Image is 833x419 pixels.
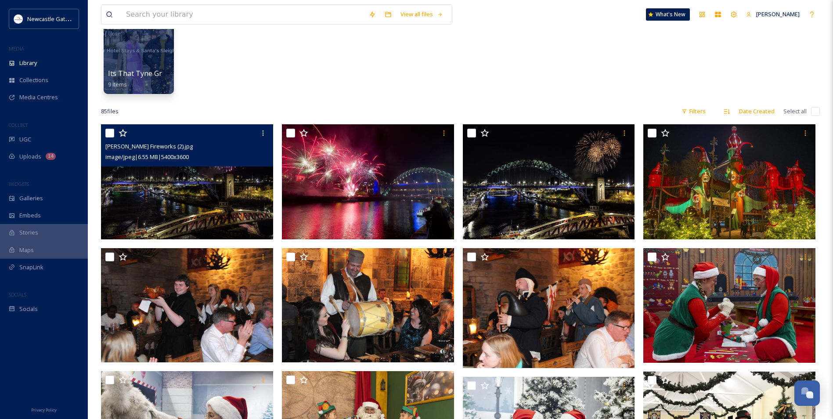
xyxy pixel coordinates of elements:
[101,124,273,239] img: NYE Fireworks (2).jpg
[19,305,38,313] span: Socials
[735,103,779,120] div: Date Created
[19,93,58,101] span: Media Centres
[31,404,57,415] a: Privacy Policy
[46,153,56,160] div: 14
[14,14,23,23] img: DqD9wEUd_400x400.jpg
[643,248,815,363] img: ext_1733234362.245824_leah.ridley@savillspm.co.uk-Pic 1.jpg
[108,80,127,88] span: 9 items
[105,142,193,150] span: [PERSON_NAME] Fireworks (2).jpg
[19,76,48,84] span: Collections
[108,69,183,78] span: Its That Tyne Graphics
[19,228,38,237] span: Stories
[9,291,26,298] span: SOCIALS
[9,181,29,187] span: WIDGETS
[282,124,454,239] img: NYE Fireworks (1).jpg
[783,107,807,116] span: Select all
[122,5,364,24] input: Search your library
[19,152,41,161] span: Uploads
[643,124,815,239] img: ext_1733932931.331114_emily.craig@alnwickgarden.com-PW_2024_Alnwick Garden_Lilidorei_xmas trail_1...
[794,380,820,406] button: Open Chat
[463,248,635,368] img: ext_1733844418.442262_info@hookedongroup.co.uk-GM0_4803.jpg
[101,248,273,362] img: ext_1733844421.364251_info@hookedongroup.co.uk-GM0_4861.jpg
[31,407,57,413] span: Privacy Policy
[282,248,454,362] img: ext_1733844418.935556_info@hookedongroup.co.uk-GM0_4852.jpg
[756,10,800,18] span: [PERSON_NAME]
[19,59,37,67] span: Library
[19,211,41,220] span: Embeds
[19,194,43,202] span: Galleries
[396,6,447,23] a: View all files
[9,122,28,128] span: COLLECT
[101,107,119,116] span: 85 file s
[677,103,710,120] div: Filters
[27,14,108,23] span: Newcastle Gateshead Initiative
[9,45,24,52] span: MEDIA
[108,69,183,88] a: Its That Tyne Graphics9 items
[19,263,43,271] span: SnapLink
[646,8,690,21] a: What's New
[19,246,34,254] span: Maps
[105,153,189,161] span: image/jpeg | 6.55 MB | 5400 x 3600
[19,135,31,144] span: UGC
[463,124,635,239] img: NYE Fireworks.jpg
[742,6,804,23] a: [PERSON_NAME]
